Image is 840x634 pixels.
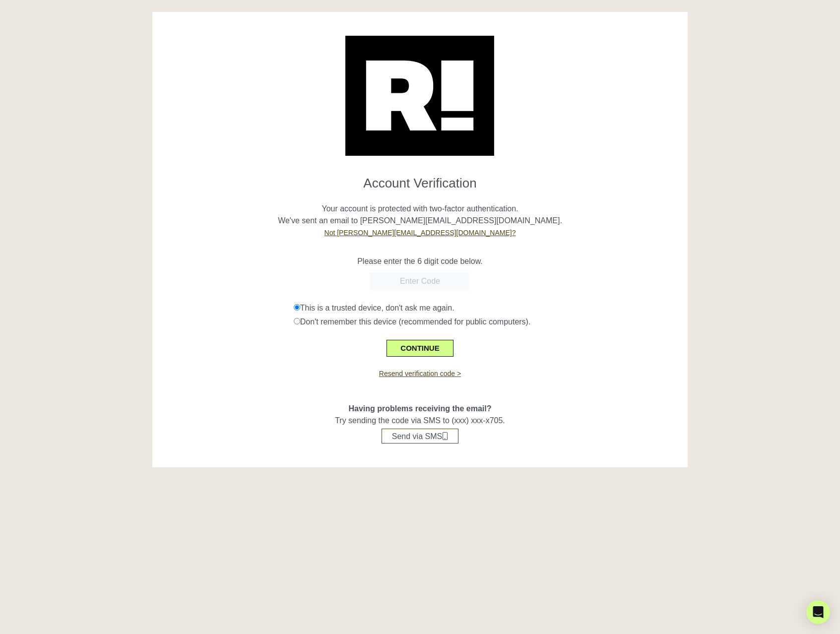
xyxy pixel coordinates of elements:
div: Don't remember this device (recommended for public computers). [294,316,680,328]
p: Your account is protected with two-factor authentication. We've sent an email to [PERSON_NAME][EM... [160,191,680,239]
div: Open Intercom Messenger [806,600,830,624]
h1: Account Verification [160,168,680,191]
a: Resend verification code > [379,370,461,378]
a: Not [PERSON_NAME][EMAIL_ADDRESS][DOMAIN_NAME]? [324,229,516,237]
button: CONTINUE [387,340,453,357]
div: Try sending the code via SMS to (xxx) xxx-x705. [160,379,680,444]
div: This is a trusted device, don't ask me again. [294,302,680,314]
span: Having problems receiving the email? [348,404,491,413]
p: Please enter the 6 digit code below. [160,255,680,267]
button: Send via SMS [382,429,458,444]
input: Enter Code [370,272,469,290]
img: Retention.com [345,36,494,156]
